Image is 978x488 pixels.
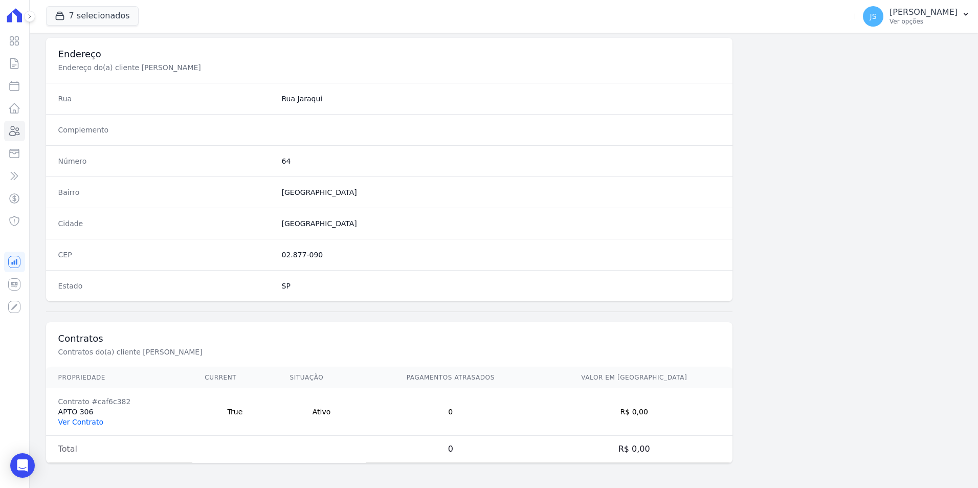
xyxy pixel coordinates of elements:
dt: Bairro [58,187,274,197]
div: Open Intercom Messenger [10,453,35,478]
p: [PERSON_NAME] [890,7,958,17]
h3: Endereço [58,48,721,60]
button: 7 selecionados [46,6,139,26]
td: 0 [366,436,536,463]
dd: 02.877-090 [282,250,721,260]
dt: Rua [58,94,274,104]
td: 0 [366,388,536,436]
button: JS [PERSON_NAME] Ver opções [855,2,978,31]
dd: [GEOGRAPHIC_DATA] [282,218,721,229]
dd: 64 [282,156,721,166]
td: R$ 0,00 [536,436,732,463]
td: R$ 0,00 [536,388,732,436]
dd: Rua Jaraqui [282,94,721,104]
dt: Estado [58,281,274,291]
td: APTO 306 [46,388,193,436]
a: Ver Contrato [58,418,103,426]
span: JS [870,13,877,20]
td: True [192,388,277,436]
dd: SP [282,281,721,291]
dt: Complemento [58,125,274,135]
dt: Cidade [58,218,274,229]
th: Pagamentos Atrasados [366,367,536,388]
dd: [GEOGRAPHIC_DATA] [282,187,721,197]
th: Propriedade [46,367,193,388]
dt: Número [58,156,274,166]
th: Current [192,367,277,388]
td: Ativo [277,388,365,436]
h3: Contratos [58,332,721,345]
dt: CEP [58,250,274,260]
div: Contrato #caf6c382 [58,396,181,407]
p: Endereço do(a) cliente [PERSON_NAME] [58,62,402,73]
p: Contratos do(a) cliente [PERSON_NAME] [58,347,402,357]
th: Valor em [GEOGRAPHIC_DATA] [536,367,732,388]
th: Situação [277,367,365,388]
p: Ver opções [890,17,958,26]
td: Total [46,436,193,463]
